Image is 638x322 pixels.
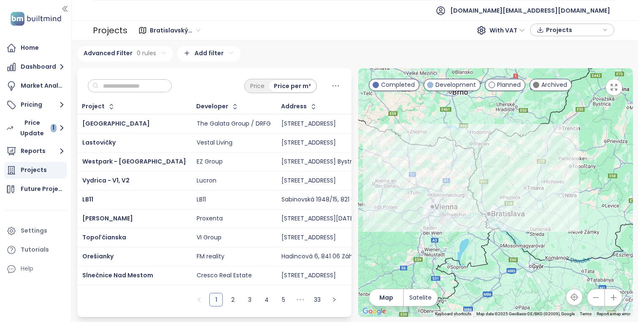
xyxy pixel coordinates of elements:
div: Proxenta [197,215,223,223]
button: right [327,293,341,306]
span: With VAT [489,24,525,37]
li: 5 [277,293,290,306]
div: Market Analysis [21,80,65,91]
div: Vestal Living [197,139,232,147]
a: 2 [227,293,239,306]
a: Terms (opens in new tab) [580,311,592,316]
button: left [192,293,206,306]
span: Development [435,80,476,89]
a: Slnečnice Nad Mestom [82,271,153,279]
a: 1 [210,293,222,306]
div: Price per m² [269,80,316,92]
div: Add filter [177,46,241,62]
div: Address [281,104,307,109]
a: LB11 [82,195,93,204]
a: Orešianky [82,252,114,260]
a: Future Projects [4,181,67,198]
img: logo [8,10,64,27]
div: LB11 [197,196,206,204]
span: right [332,297,337,302]
div: [STREET_ADDRESS] [281,272,336,279]
div: Developer [196,104,228,109]
div: Project [82,104,105,109]
span: Map [379,293,393,302]
li: Next Page [327,293,341,306]
div: [STREET_ADDRESS] Bystrica [281,158,361,166]
div: Projects [93,22,127,39]
div: [STREET_ADDRESS] [281,120,336,128]
a: Vydrica - V1, V2 [82,176,130,185]
a: Open this area in Google Maps (opens a new window) [360,306,388,317]
div: Sabinovská 1948/15, 821 03 [GEOGRAPHIC_DATA], [GEOGRAPHIC_DATA] [281,196,487,204]
button: Keyboard shortcuts [435,311,471,317]
a: Westpark - [GEOGRAPHIC_DATA] [82,157,186,166]
a: Home [4,40,67,56]
div: Price Update [18,118,57,139]
div: The Galata Group / DRFG [197,120,271,128]
button: Dashboard [4,59,67,75]
div: [STREET_ADDRESS][DATE] [281,215,356,223]
div: Advanced Filter [77,46,173,62]
button: Map [369,289,403,306]
div: Projects [21,165,47,175]
div: Future Projects [21,184,65,194]
div: Settings [21,225,47,236]
div: Price [246,80,269,92]
li: Next 5 Pages [294,293,307,306]
button: Pricing [4,97,67,113]
li: Previous Page [192,293,206,306]
div: [STREET_ADDRESS] [281,139,336,147]
div: Cresco Real Estate [197,272,252,279]
div: Help [4,260,67,277]
div: EZ Group [197,158,223,166]
a: [GEOGRAPHIC_DATA] [82,119,150,128]
span: Map data ©2025 GeoBasis-DE/BKG (©2009), Google [476,311,575,316]
div: Help [21,263,33,274]
a: 3 [243,293,256,306]
button: Price Update 1 [4,115,67,141]
span: Completed [381,80,415,89]
div: Hadincová 6, 841 06 Záhorská [GEOGRAPHIC_DATA], [GEOGRAPHIC_DATA] [281,253,497,260]
a: Tutorials [4,241,67,258]
div: VI Group [197,234,222,241]
a: Lastovičky [82,138,116,147]
span: Planned [497,80,521,89]
a: 33 [311,293,324,306]
li: 4 [260,293,273,306]
li: 3 [243,293,257,306]
span: Satelite [409,293,432,302]
button: Reports [4,143,67,160]
span: Bratislavský kraj [150,24,200,37]
img: Google [360,306,388,317]
div: FM reality [197,253,224,260]
span: 0 rules [137,48,156,58]
a: 4 [260,293,273,306]
a: 5 [277,293,290,306]
span: left [197,297,202,302]
a: Report a map error [597,311,630,316]
button: Satelite [404,289,438,306]
div: Home [21,43,39,53]
div: [STREET_ADDRESS] [281,177,336,185]
span: Projects [546,24,600,36]
li: 1 [209,293,223,306]
li: 2 [226,293,240,306]
div: Tutorials [21,244,49,255]
div: Lucron [197,177,216,185]
a: [PERSON_NAME] [82,214,133,223]
span: ••• [294,293,307,306]
a: Topoľčianska [82,233,126,241]
a: Projects [4,162,67,179]
a: Market Analysis [4,78,67,94]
